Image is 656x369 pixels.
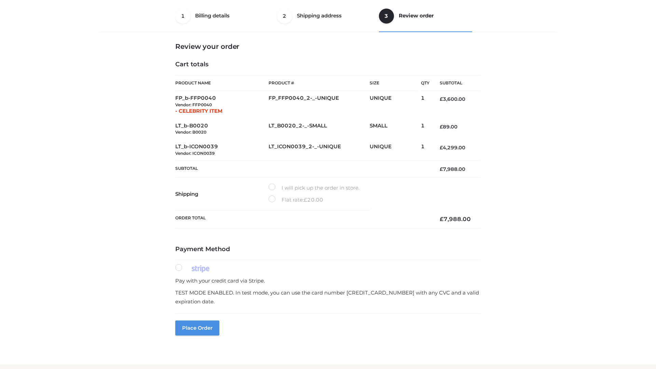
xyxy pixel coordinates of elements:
span: £ [440,124,443,130]
td: 1 [421,139,429,161]
td: SMALL [370,119,421,140]
bdi: 7,988.00 [440,166,465,172]
th: Subtotal [429,76,481,91]
td: LT_b-B0020 [175,119,269,140]
span: £ [440,145,443,151]
th: Size [370,76,418,91]
small: Vendor: B0020 [175,129,206,135]
p: Pay with your credit card via Stripe. [175,276,481,285]
bdi: 4,299.00 [440,145,465,151]
td: LT_b-ICON0039 [175,139,269,161]
span: £ [304,196,307,203]
th: Order Total [175,210,429,228]
small: Vendor: FFP0040 [175,102,212,107]
h4: Payment Method [175,246,481,253]
span: £ [440,166,443,172]
label: Flat rate: [269,195,323,204]
td: FP_b-FFP0040 [175,91,269,119]
td: LT_B0020_2-_-SMALL [269,119,370,140]
th: Qty [421,75,429,91]
td: FP_FFP0040_2-_-UNIQUE [269,91,370,119]
span: - CELEBRITY ITEM [175,108,222,114]
th: Product # [269,75,370,91]
span: £ [440,96,443,102]
h3: Review your order [175,42,481,51]
td: 1 [421,119,429,140]
button: Place order [175,320,219,336]
small: Vendor: ICON0039 [175,151,215,156]
span: £ [440,216,443,222]
td: UNIQUE [370,91,421,119]
td: UNIQUE [370,139,421,161]
bdi: 7,988.00 [440,216,471,222]
th: Subtotal [175,161,429,177]
bdi: 89.00 [440,124,457,130]
bdi: 3,600.00 [440,96,465,102]
td: LT_ICON0039_2-_-UNIQUE [269,139,370,161]
th: Shipping [175,177,269,210]
td: 1 [421,91,429,119]
h4: Cart totals [175,61,481,68]
th: Product Name [175,75,269,91]
bdi: 20.00 [304,196,323,203]
p: TEST MODE ENABLED. In test mode, you can use the card number [CREDIT_CARD_NUMBER] with any CVC an... [175,288,481,306]
label: I will pick up the order in store. [269,183,359,192]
